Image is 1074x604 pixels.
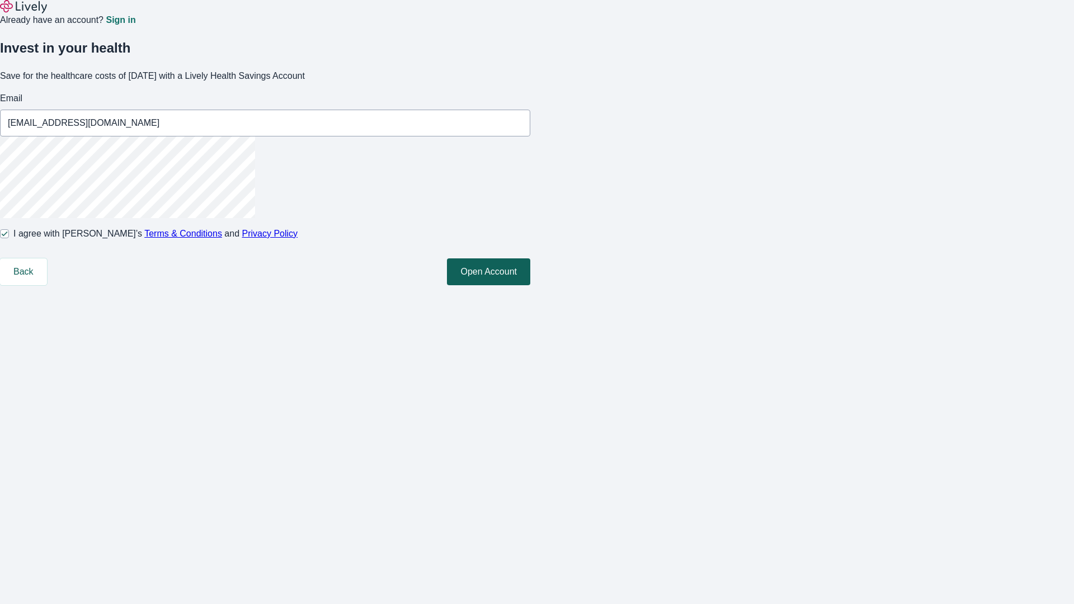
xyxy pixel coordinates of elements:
[106,16,135,25] a: Sign in
[242,229,298,238] a: Privacy Policy
[447,258,530,285] button: Open Account
[144,229,222,238] a: Terms & Conditions
[13,227,298,240] span: I agree with [PERSON_NAME]’s and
